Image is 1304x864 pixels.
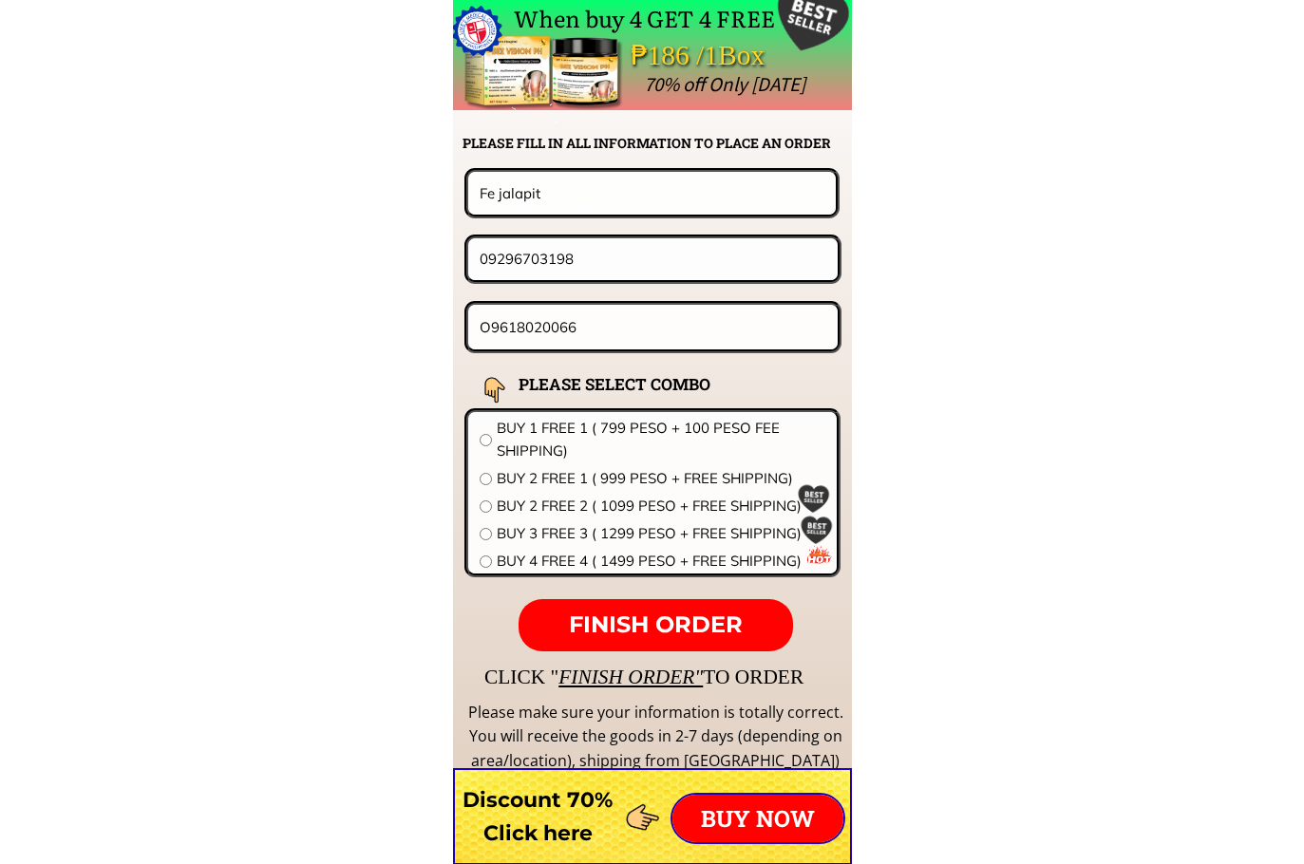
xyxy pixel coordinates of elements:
span: BUY 2 FREE 2 ( 1099 PESO + FREE SHIPPING) [497,495,825,517]
div: ₱186 /1Box [631,33,819,78]
div: 70% off Only [DATE] [644,68,1230,101]
span: BUY 1 FREE 1 ( 799 PESO + 100 PESO FEE SHIPPING) [497,417,825,462]
h2: PLEASE SELECT COMBO [519,371,758,397]
input: Your name [475,172,829,214]
span: BUY 2 FREE 1 ( 999 PESO + FREE SHIPPING) [497,467,825,490]
input: Phone number [475,238,831,279]
h2: PLEASE FILL IN ALL INFORMATION TO PLACE AN ORDER [463,133,850,154]
span: FINISH ORDER" [558,666,703,688]
div: Please make sure your information is totally correct. You will receive the goods in 2-7 days (dep... [465,701,845,774]
p: BUY NOW [672,795,843,842]
span: BUY 4 FREE 4 ( 1499 PESO + FREE SHIPPING) [497,550,825,573]
h3: Discount 70% Click here [453,783,623,850]
span: FINISH ORDER [569,610,743,638]
span: BUY 3 FREE 3 ( 1299 PESO + FREE SHIPPING) [497,522,825,545]
input: Address [475,305,832,349]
